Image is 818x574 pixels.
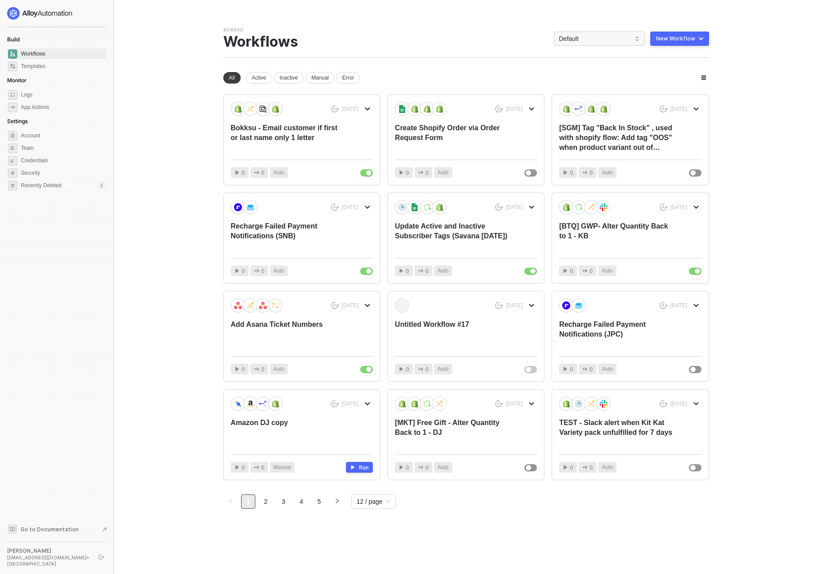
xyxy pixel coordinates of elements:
img: icon [234,400,242,407]
button: New Workflow [650,32,709,46]
span: 0 [261,365,265,373]
img: icon [600,203,608,211]
span: 0 [406,169,409,177]
span: Default [559,32,640,45]
img: icon [271,301,279,309]
span: document-arrow [100,525,109,534]
span: Auto [274,169,285,177]
span: icon-app-actions [418,170,423,175]
li: 5 [312,494,326,509]
li: 4 [294,494,309,509]
div: New Workflow [656,35,695,42]
img: icon [587,400,595,408]
span: icon-app-actions [582,268,588,273]
span: Team [21,143,105,153]
div: [DATE] [670,400,687,408]
span: icon-logs [8,90,17,100]
div: [DATE] [506,302,523,309]
img: icon [246,301,254,309]
span: credentials [8,156,17,165]
img: icon [234,203,242,211]
a: 3 [277,495,290,508]
a: 2 [259,495,273,508]
li: 3 [277,494,291,509]
div: Update Active and Inactive Subscriber Tags (Savana [DATE]) [395,221,508,251]
span: icon-arrow-down [529,303,534,308]
img: icon [271,105,279,113]
span: 0 [589,267,593,275]
img: icon [411,203,419,211]
a: 1 [242,495,255,508]
a: Knowledge Base [7,524,107,534]
span: team [8,144,17,153]
div: Bokksu - Email customer if first or last name only 1 letter [231,123,344,153]
div: [DATE] [506,105,523,113]
div: Error [336,72,360,84]
li: 2 [259,494,273,509]
span: Auto [438,267,449,275]
img: icon [435,203,443,211]
span: 0 [589,463,593,472]
span: icon-success-page [660,302,668,309]
span: 0 [589,365,593,373]
img: icon [246,203,254,211]
img: icon [398,400,406,408]
span: Account [21,130,105,141]
span: Auto [274,365,285,373]
span: 0 [589,169,593,177]
img: icon [562,105,570,113]
img: icon [411,105,419,113]
span: 0 [425,267,429,275]
img: icon [246,401,254,407]
span: icon-arrow-down [693,106,699,112]
span: Auto [602,463,613,472]
span: Manual [274,463,291,472]
div: [DATE] [506,400,523,408]
span: settings [8,181,17,190]
span: icon-app-actions [418,465,423,470]
span: 0 [425,463,429,472]
li: 1 [241,494,255,509]
div: [DATE] [342,204,359,211]
span: marketplace [8,62,17,71]
div: Add Asana Ticket Numbers [231,320,344,349]
button: right [330,494,344,509]
li: Next Page [330,494,344,509]
span: 0 [425,365,429,373]
span: 0 [570,267,573,275]
span: 12 / page [357,495,391,508]
button: Run [346,462,373,473]
div: [DATE] [670,302,687,309]
span: documentation [8,525,17,534]
img: icon [423,400,431,408]
span: Go to Documentation [20,526,79,533]
span: icon-arrow-down [693,401,699,406]
img: icon [600,400,608,408]
div: [DATE] [342,105,359,113]
div: [DATE] [670,105,687,113]
span: dashboard [8,49,17,59]
span: icon-arrow-down [693,205,699,210]
img: icon [562,301,570,309]
span: icon-app-actions [254,268,259,273]
span: 0 [242,365,245,373]
img: icon [423,203,431,211]
span: 0 [261,463,265,472]
div: TEST - Slack alert when Kit Kat Variety pack unfulfilled for 7 days [559,418,673,447]
span: icon-arrow-down [693,303,699,308]
img: icon [600,105,608,113]
div: Create Shopify Order via Order Request Form [395,123,508,153]
span: icon-arrow-down [529,401,534,406]
img: icon [271,400,279,408]
div: [DATE] [342,302,359,309]
span: 0 [570,169,573,177]
span: 0 [261,267,265,275]
div: Run [359,464,369,471]
img: icon [259,301,267,309]
span: icon-arrow-down [365,303,370,308]
span: icon-arrow-down [365,401,370,406]
img: icon [398,105,406,113]
span: icon-app-actions [418,268,423,273]
div: Page Size [351,494,396,509]
span: Monitor [7,77,27,84]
